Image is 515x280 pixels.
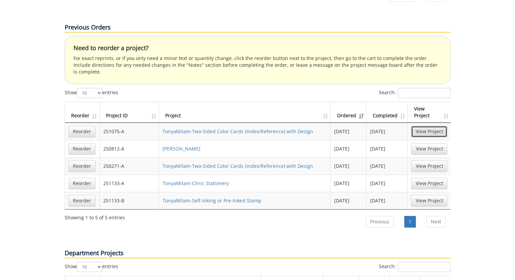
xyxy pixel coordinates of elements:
[330,140,366,157] td: [DATE]
[65,249,451,258] p: Department Projects
[366,123,408,140] td: [DATE]
[68,143,95,155] a: Reorder
[100,157,159,175] td: 250271-A
[65,262,118,272] label: Show entries
[379,88,451,98] label: Search:
[330,175,366,192] td: [DATE]
[77,262,102,272] select: Showentries
[68,195,95,206] a: Reorder
[398,262,451,272] input: Search:
[330,123,366,140] td: [DATE]
[411,143,447,155] a: View Project
[408,102,451,123] th: View Project: activate to sort column ascending
[100,140,159,157] td: 250812-A
[411,160,447,172] a: View Project
[398,88,451,98] input: Search:
[330,157,366,175] td: [DATE]
[100,102,159,123] th: Project ID: activate to sort column ascending
[366,157,408,175] td: [DATE]
[100,192,159,209] td: 251133-B
[163,145,200,152] a: [PERSON_NAME]
[77,88,102,98] select: Showentries
[68,178,95,189] a: Reorder
[163,197,261,204] a: TonyaMilam-Self-Inking or Pre-Inked Stamp
[163,128,313,135] a: TonyaMilam-Two-Sided Color Cards (Index/Reference) with Design
[366,140,408,157] td: [DATE]
[163,163,313,169] a: TonyaMilam-Two-Sided Color Cards (Index/Reference) with Design
[65,23,451,33] p: Previous Orders
[68,126,95,137] a: Reorder
[379,262,451,272] label: Search:
[404,216,416,227] a: 1
[366,175,408,192] td: [DATE]
[65,212,125,221] div: Showing 1 to 5 of 5 entries
[411,178,447,189] a: View Project
[411,126,447,137] a: View Project
[411,195,447,206] a: View Project
[100,123,159,140] td: 251075-A
[366,216,394,227] a: Previous
[426,216,446,227] a: Next
[366,192,408,209] td: [DATE]
[159,102,330,123] th: Project: activate to sort column ascending
[65,88,118,98] label: Show entries
[73,55,442,75] p: For exact reprints, or if you only need a minor text or quantity change, click the reorder button...
[163,180,229,186] a: TonyaMilam-Clinic Stationery
[366,102,408,123] th: Completed: activate to sort column ascending
[330,102,366,123] th: Ordered: activate to sort column ascending
[330,192,366,209] td: [DATE]
[100,175,159,192] td: 251133-A
[65,102,100,123] th: Reorder: activate to sort column ascending
[73,45,442,52] h4: Need to reorder a project?
[68,160,95,172] a: Reorder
